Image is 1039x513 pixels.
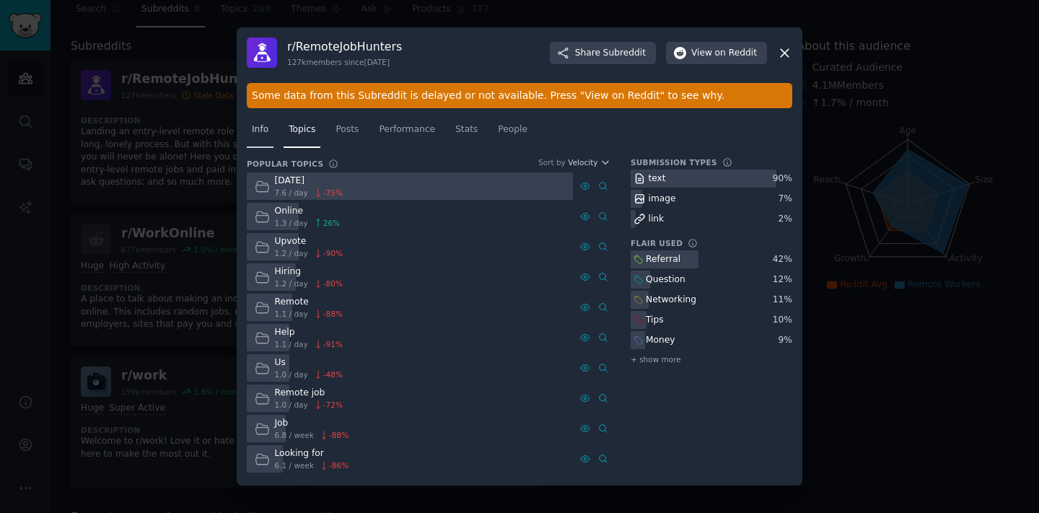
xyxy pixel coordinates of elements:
span: 1.2 / day [275,248,308,258]
span: Performance [379,123,435,136]
span: -48 % [323,369,343,380]
span: on Reddit [715,47,757,60]
span: People [498,123,527,136]
h3: Flair Used [631,238,683,248]
h3: r/ RemoteJobHunters [287,39,402,54]
span: 1.0 / day [275,400,308,410]
div: text [649,172,666,185]
div: Question [646,273,685,286]
div: 10 % [773,314,792,327]
span: 1.3 / day [275,218,308,228]
div: Looking for [275,447,349,460]
div: 7 % [779,193,792,206]
div: Sort by [538,157,566,167]
div: Referral [646,253,680,266]
div: Us [275,356,343,369]
span: -88 % [323,309,343,319]
div: 11 % [773,294,792,307]
button: ShareSubreddit [550,42,656,65]
div: Some data from this Subreddit is delayed or not available. Press "View on Reddit" to see why. [247,83,792,108]
a: Posts [330,118,364,148]
div: Tips [646,314,664,327]
div: Job [275,417,349,430]
button: Viewon Reddit [666,42,767,65]
span: 1.1 / day [275,339,308,349]
div: Help [275,326,343,339]
div: 127k members since [DATE] [287,57,402,67]
div: Online [275,205,341,218]
span: 6.8 / week [275,430,315,440]
span: -91 % [323,339,343,349]
div: 2 % [779,213,792,226]
img: RemoteJobHunters [247,38,277,68]
div: Money [646,334,675,347]
span: View [691,47,757,60]
span: Velocity [568,157,597,167]
div: 9 % [779,334,792,347]
span: -72 % [323,400,343,410]
span: 7.6 / day [275,188,308,198]
span: Posts [336,123,359,136]
div: Networking [646,294,696,307]
span: 26 % [323,218,340,228]
span: Info [252,123,268,136]
span: -90 % [323,248,343,258]
div: Upvote [275,235,343,248]
span: -86 % [329,460,348,470]
span: 1.1 / day [275,309,308,319]
a: People [493,118,532,148]
div: link [649,213,665,226]
span: + show more [631,354,681,364]
span: Share [575,47,646,60]
div: [DATE] [275,175,343,188]
a: Topics [284,118,320,148]
span: -75 % [323,188,343,198]
div: Hiring [275,266,343,279]
div: Remote [275,296,343,309]
span: -80 % [323,279,343,289]
span: 6.1 / week [275,460,315,470]
span: Subreddit [603,47,646,60]
span: 1.2 / day [275,279,308,289]
div: 42 % [773,253,792,266]
div: image [649,193,676,206]
span: -88 % [329,430,348,440]
a: Stats [450,118,483,148]
div: 12 % [773,273,792,286]
a: Performance [374,118,440,148]
button: Velocity [568,157,610,167]
div: Remote job [275,387,343,400]
span: Stats [455,123,478,136]
h3: Submission Types [631,157,717,167]
div: 90 % [773,172,792,185]
h3: Popular Topics [247,159,323,169]
span: 1.0 / day [275,369,308,380]
a: Info [247,118,273,148]
span: Topics [289,123,315,136]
